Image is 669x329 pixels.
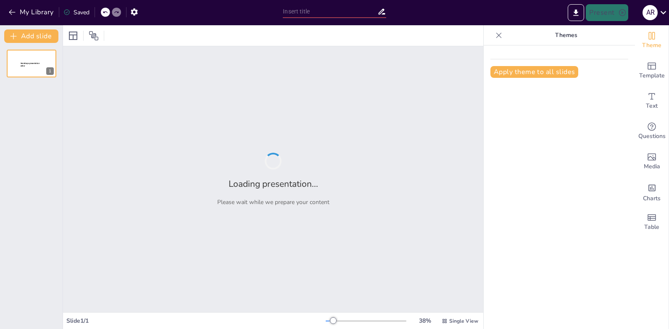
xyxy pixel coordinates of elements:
input: Insert title [283,5,377,18]
span: Single View [449,318,478,324]
div: 38 % [415,317,435,325]
span: Text [646,101,658,111]
p: Please wait while we prepare your content [217,198,329,206]
div: Add ready made slides [635,56,669,86]
span: Theme [642,41,661,50]
div: Layout [66,29,80,42]
button: A R [643,4,658,21]
div: Get real-time input from your audience [635,116,669,146]
div: Saved [63,8,90,16]
button: Apply theme to all slides [490,66,578,78]
h2: Loading presentation... [229,178,318,190]
div: Add charts and graphs [635,177,669,207]
div: Slide 1 / 1 [66,317,326,325]
button: Present [586,4,628,21]
span: Table [644,223,659,232]
span: Charts [643,194,661,203]
button: My Library [6,5,57,19]
div: 1 [7,50,56,77]
div: A R [643,5,658,20]
span: Template [639,71,665,80]
div: Add a table [635,207,669,237]
button: Export to PowerPoint [568,4,584,21]
p: Themes [506,25,627,45]
span: Sendsteps presentation editor [21,62,40,67]
div: Add text boxes [635,86,669,116]
span: Questions [638,132,666,141]
div: 1 [46,67,54,75]
span: Media [644,162,660,171]
div: Change the overall theme [635,25,669,56]
button: Add slide [4,29,58,43]
span: Position [89,31,99,41]
div: Add images, graphics, shapes or video [635,146,669,177]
